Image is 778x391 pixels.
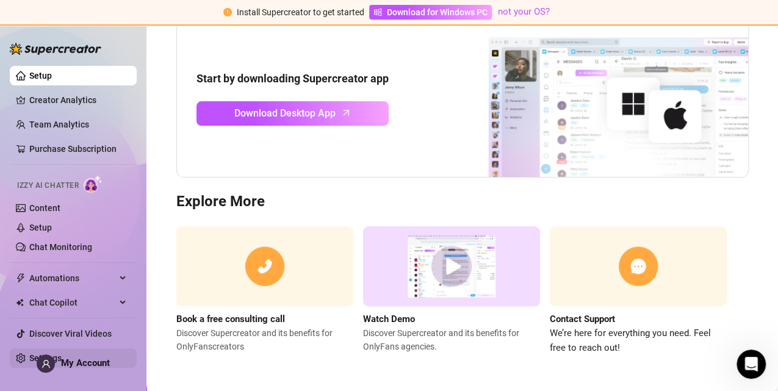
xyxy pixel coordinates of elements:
[131,20,155,44] img: Profile image for Giselle
[498,6,550,17] a: not your OS?
[443,19,748,178] img: download app
[16,273,26,283] span: thunderbolt
[363,326,540,353] span: Discover Supercreator and its benefits for OnlyFans agencies.
[339,106,353,120] span: arrow-up
[176,226,353,355] a: Book a free consulting callDiscover Supercreator and its benefits for OnlyFanscreators
[24,87,220,107] p: Hi there 👋
[10,43,101,55] img: logo-BBDzfeDw.svg
[196,101,389,126] a: Download Desktop Apparrow-up
[29,329,112,339] a: Discover Viral Videos
[550,326,727,355] span: We’re here for everything you need. Feel free to reach out!
[61,357,110,368] span: My Account
[176,226,353,306] img: consulting call
[223,8,232,16] span: exclamation-circle
[176,314,285,325] strong: Book a free consulting call
[163,279,244,328] button: Help
[387,5,488,19] span: Download for Windows PC
[24,107,220,128] p: How can we help?
[550,314,615,325] strong: Contact Support
[177,20,201,44] div: Profile image for Tanya
[101,309,143,318] span: Messages
[29,293,116,312] span: Chat Copilot
[84,175,103,193] img: AI Chatter
[363,226,540,306] img: supercreator demo
[176,326,353,353] span: Discover Supercreator and its benefits for OnlyFans creators
[234,106,336,121] span: Download Desktop App
[17,180,79,192] span: Izzy AI Chatter
[18,201,226,224] a: 🌟 Schedule a Demo
[25,167,204,179] div: We typically reply in a few hours
[193,309,213,318] span: Help
[29,144,117,154] a: Purchase Subscription
[29,223,52,232] a: Setup
[29,353,62,363] a: Settings
[237,7,364,17] span: Install Supercreator to get started
[373,8,382,16] span: windows
[29,268,116,288] span: Automations
[16,298,24,307] img: Chat Copilot
[29,203,60,213] a: Content
[196,72,389,85] strong: Start by downloading Supercreator app
[737,350,766,379] iframe: Intercom live chat
[25,206,204,219] div: 🌟 Schedule a Demo
[81,279,162,328] button: Messages
[41,359,51,368] span: user
[24,24,106,41] img: logo
[550,226,727,306] img: contact support
[29,120,89,129] a: Team Analytics
[29,90,127,110] a: Creator Analytics
[29,242,92,252] a: Chat Monitoring
[369,5,492,20] a: Download for Windows PC
[176,192,749,212] h3: Explore More
[154,20,178,44] div: Profile image for Nir
[25,246,204,259] div: 📢 Join Our Telegram Channel
[363,226,540,355] a: Watch DemoDiscover Supercreator and its benefits for OnlyFans agencies.
[25,154,204,167] div: Send us a message
[18,241,226,264] a: 📢 Join Our Telegram Channel
[27,309,54,318] span: Home
[12,143,232,190] div: Send us a messageWe typically reply in a few hours
[210,20,232,41] div: Close
[363,314,415,325] strong: Watch Demo
[29,71,52,81] a: Setup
